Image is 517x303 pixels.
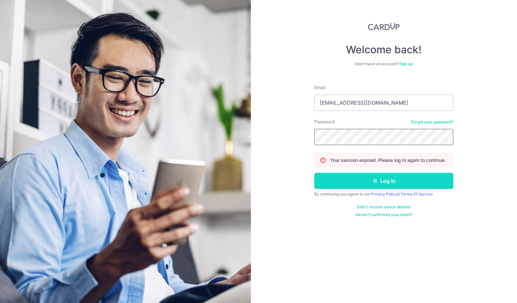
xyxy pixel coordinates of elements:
button: Log in [314,173,453,189]
label: Email [314,84,325,91]
img: CardUp Logo [368,23,400,30]
a: Sign up [399,61,413,66]
p: Your session expired. Please log in again to continue. [330,157,446,163]
a: Privacy Policy [371,192,397,196]
a: Terms Of Service [401,192,433,196]
input: Enter your Email [314,95,453,111]
a: Didn't receive unlock details? [357,204,411,210]
div: By continuing you agree to our & [314,192,453,197]
h4: Welcome back! [314,43,453,56]
a: Haven't confirmed your email? [355,212,412,217]
div: Don’t have an account? [314,61,453,67]
label: Password [314,119,335,125]
a: Forgot your password? [411,120,453,125]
